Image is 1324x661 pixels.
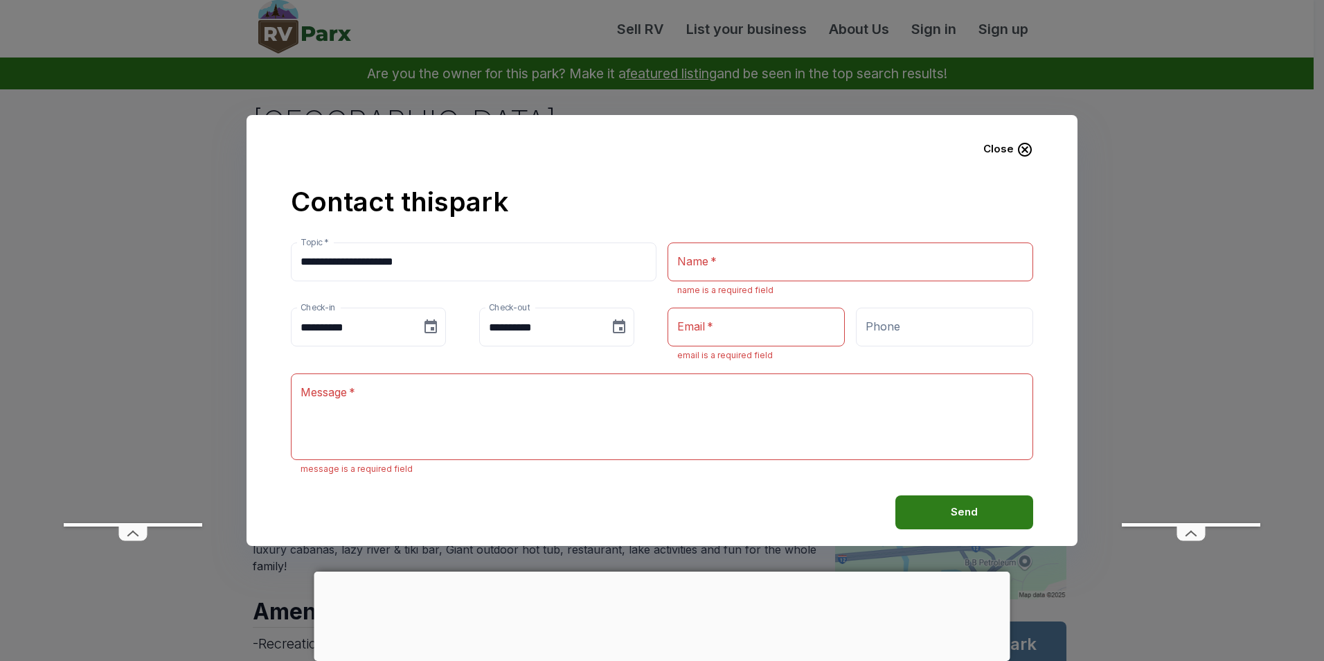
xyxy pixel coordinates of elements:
[301,236,329,248] label: Topic
[972,132,1044,166] button: Close
[895,495,1033,529] button: Send
[677,283,1023,297] p: name is a required field
[1122,107,1260,523] iframe: Advertisement
[314,572,1010,658] iframe: Advertisement
[417,313,445,341] button: Choose date, selected date is May 29, 2026
[677,349,835,362] p: email is a required field
[605,313,633,341] button: Choose date, selected date is Jun 2, 2026
[301,462,1023,476] p: message is a required field
[489,301,530,313] label: Check-out
[274,173,1050,231] h2: Contact this park
[64,107,202,523] iframe: Advertisement
[301,301,335,313] label: Check-in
